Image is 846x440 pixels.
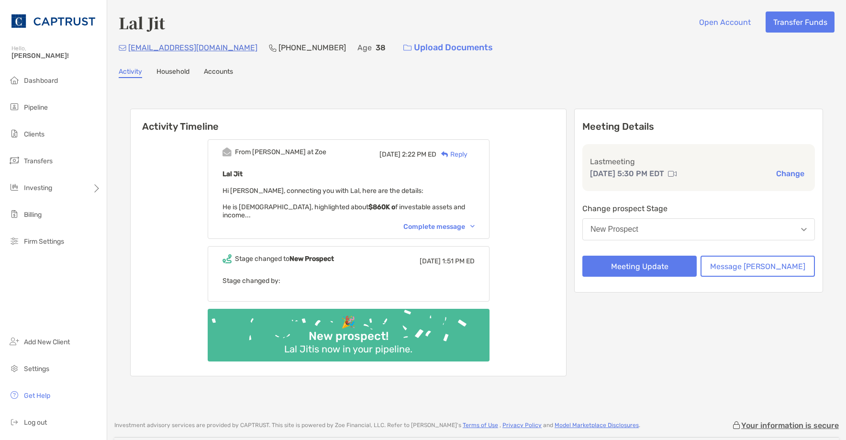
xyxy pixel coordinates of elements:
p: Meeting Details [582,121,815,133]
div: New prospect! [305,329,392,343]
button: Open Account [691,11,758,33]
img: Confetti [208,309,490,353]
img: Event icon [223,147,232,157]
span: Add New Client [24,338,70,346]
span: Pipeline [24,103,48,112]
span: Firm Settings [24,237,64,246]
button: Change [773,169,807,179]
img: CAPTRUST Logo [11,4,95,38]
img: logout icon [9,416,20,428]
div: 🎉 [337,316,359,329]
img: Reply icon [441,151,448,158]
img: Email Icon [119,45,126,51]
img: Open dropdown arrow [801,228,807,231]
button: Message [PERSON_NAME] [701,256,815,277]
span: Log out [24,418,47,427]
img: button icon [403,45,412,51]
span: Clients [24,130,45,138]
p: Your information is secure [741,421,839,430]
button: New Prospect [582,218,815,240]
button: Transfer Funds [766,11,835,33]
a: Household [156,68,189,78]
div: Stage changed to [235,255,334,263]
a: Terms of Use [463,422,498,429]
span: [PERSON_NAME]! [11,52,101,60]
span: Dashboard [24,77,58,85]
span: 2:22 PM ED [402,150,436,158]
span: Investing [24,184,52,192]
p: Stage changed by: [223,275,475,287]
div: New Prospect [590,225,638,234]
span: [DATE] [379,150,401,158]
img: dashboard icon [9,74,20,86]
a: Accounts [204,68,233,78]
p: [EMAIL_ADDRESS][DOMAIN_NAME] [128,42,257,54]
span: Hi [PERSON_NAME], connecting you with Lal, here are the details: He is [DEMOGRAPHIC_DATA], highli... [223,187,465,219]
a: Activity [119,68,142,78]
p: Investment advisory services are provided by CAPTRUST . This site is powered by Zoe Financial, LL... [114,422,640,429]
p: 38 [376,42,386,54]
strong: $860K o [368,203,395,211]
div: From [PERSON_NAME] at Zoe [235,148,326,156]
h4: Lal Jit [119,11,165,34]
img: transfers icon [9,155,20,166]
button: Meeting Update [582,256,697,277]
b: Lal Jit [223,170,243,178]
img: settings icon [9,362,20,374]
span: Get Help [24,392,50,400]
span: Billing [24,211,42,219]
img: billing icon [9,208,20,220]
p: [DATE] 5:30 PM EDT [590,168,664,180]
p: Age [357,42,372,54]
a: Model Marketplace Disclosures [555,422,639,429]
a: Privacy Policy [502,422,542,429]
span: 1:51 PM ED [442,257,475,265]
div: Reply [436,149,468,159]
img: pipeline icon [9,101,20,113]
img: add_new_client icon [9,336,20,347]
img: investing icon [9,181,20,193]
img: clients icon [9,128,20,139]
p: Change prospect Stage [582,203,815,214]
img: get-help icon [9,389,20,401]
span: [DATE] [420,257,441,265]
a: Upload Documents [397,37,499,58]
img: Event icon [223,254,232,263]
img: communication type [668,170,677,178]
img: Chevron icon [470,225,475,228]
div: Lal Jit is now in your pipeline. [280,343,416,355]
h6: Activity Timeline [131,109,566,132]
b: New Prospect [289,255,334,263]
span: Transfers [24,157,53,165]
span: Settings [24,365,49,373]
p: Last meeting [590,156,807,168]
img: firm-settings icon [9,235,20,247]
p: [PHONE_NUMBER] [278,42,346,54]
div: Complete message [403,223,475,231]
img: Phone Icon [269,44,277,52]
